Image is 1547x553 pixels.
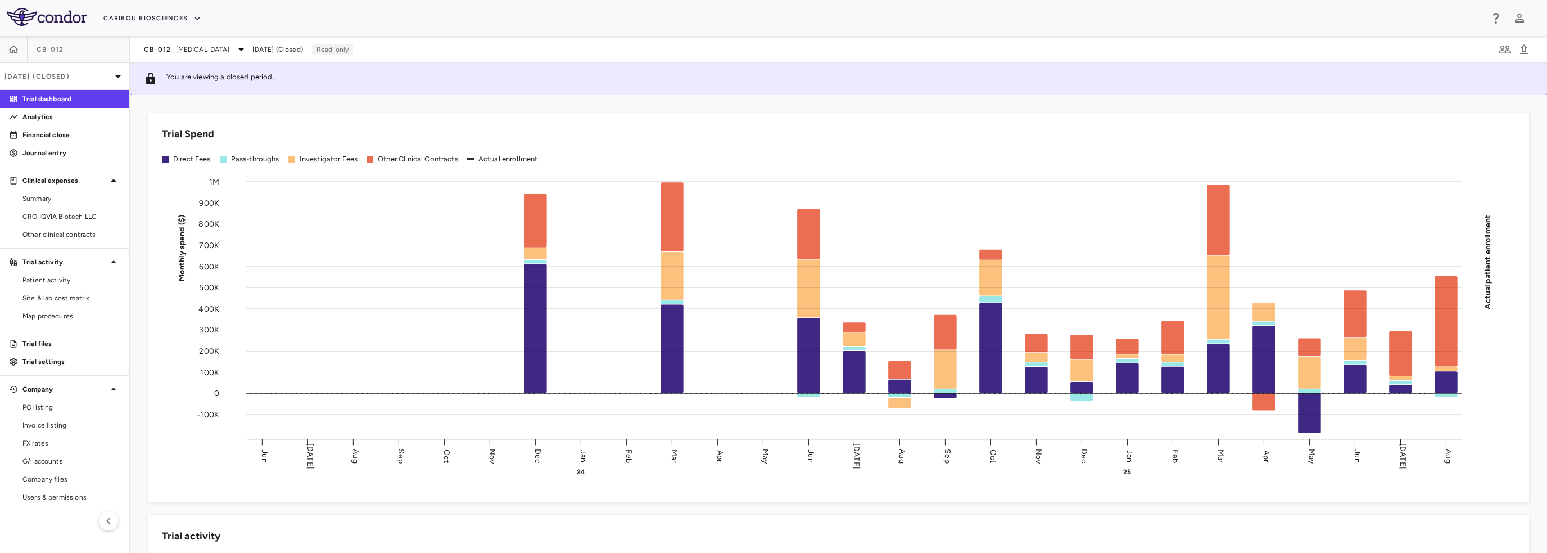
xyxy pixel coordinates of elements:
text: Aug [1444,449,1453,463]
p: [DATE] (Closed) [4,71,111,82]
text: 24 [577,468,585,476]
text: Apr [1261,449,1271,462]
span: Patient activity [22,275,120,285]
span: CRO IQVIA Biotech LLC [22,212,120,222]
text: [DATE] [852,443,861,469]
text: [DATE] [1398,443,1408,469]
text: Aug [897,449,907,463]
text: Dec [533,448,542,463]
tspan: 500K [199,283,219,293]
img: logo-full-SnFGN8VE.png [7,8,87,26]
tspan: 1M [209,177,219,186]
text: May [1307,448,1317,464]
span: FX rates [22,438,120,448]
text: Oct [988,449,998,462]
tspan: 300K [199,325,219,335]
text: Mar [1216,449,1225,462]
text: Nov [487,448,497,464]
text: [DATE] [305,443,315,469]
tspan: 600K [199,262,219,271]
p: Company [22,384,107,394]
text: May [761,448,770,464]
span: CB-012 [37,45,64,54]
span: Site & lab cost matrix [22,293,120,303]
p: Trial settings [22,357,120,367]
tspan: 900K [199,198,219,208]
div: Investigator Fees [300,154,358,164]
p: Analytics [22,112,120,122]
p: Trial dashboard [22,94,120,104]
tspan: 700K [199,240,219,250]
span: Users & permissions [22,492,120,502]
p: Clinical expenses [22,176,107,186]
text: Mar [670,449,679,462]
text: Feb [624,449,634,462]
text: Feb [1170,449,1180,462]
text: Jan [1125,449,1134,462]
span: Company files [22,474,120,484]
p: Trial files [22,339,120,349]
span: [DATE] (Closed) [252,44,303,55]
span: G/l accounts [22,456,120,466]
p: You are viewing a closed period. [166,72,274,86]
p: Read-only [312,44,353,55]
span: Other clinical contracts [22,230,120,240]
text: Jun [806,449,816,462]
tspan: Actual patient enrollment [1483,214,1492,309]
tspan: Monthly spend ($) [177,214,187,281]
text: Oct [442,449,451,462]
p: Trial activity [22,257,107,267]
span: PO listing [22,402,120,412]
tspan: 100K [200,367,219,377]
h6: Trial activity [162,529,220,544]
text: Jan [578,449,588,462]
text: Sep [943,449,952,463]
span: Map procedures [22,311,120,321]
button: Caribou Biosciences [103,10,201,28]
tspan: 800K [198,219,219,229]
text: Nov [1034,448,1043,464]
div: Actual enrollment [478,154,538,164]
tspan: -100K [197,410,219,419]
span: Invoice listing [22,420,120,430]
p: Financial close [22,130,120,140]
div: Pass-throughs [231,154,279,164]
tspan: 400K [198,304,219,313]
text: Apr [715,449,725,462]
text: 25 [1123,468,1131,476]
text: Aug [351,449,360,463]
text: Jun [260,449,269,462]
tspan: 200K [199,347,219,356]
text: Sep [396,449,406,463]
div: Other Clinical Contracts [378,154,458,164]
h6: Trial Spend [162,127,214,142]
text: Dec [1079,448,1089,463]
tspan: 0 [214,389,219,398]
text: Jun [1353,449,1362,462]
span: Summary [22,194,120,204]
span: CB-012 [144,45,171,54]
span: [MEDICAL_DATA] [176,44,230,55]
p: Journal entry [22,148,120,158]
div: Direct Fees [173,154,211,164]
